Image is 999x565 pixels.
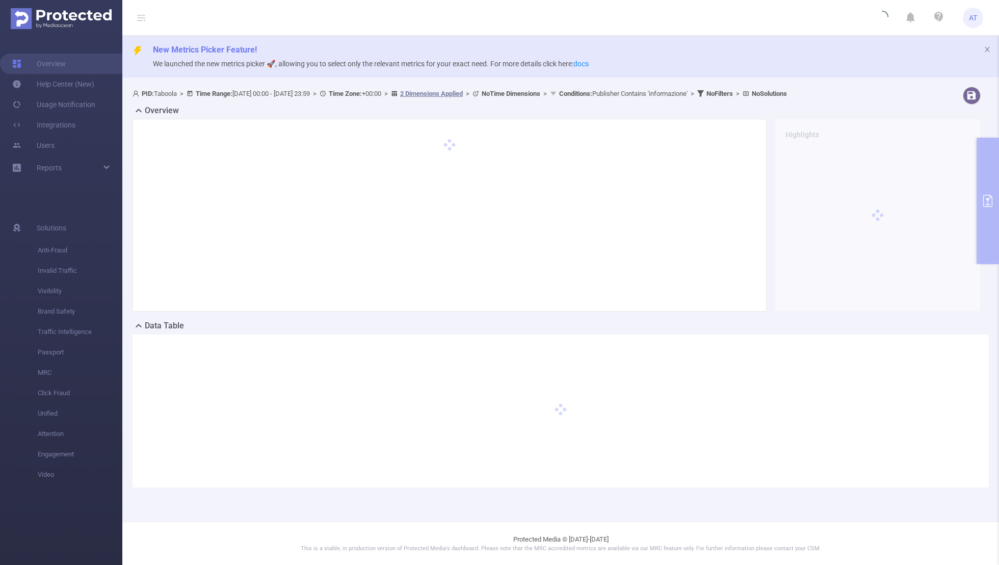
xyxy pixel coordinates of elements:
[37,218,66,238] span: Solutions
[559,90,688,97] span: Publisher Contains 'informazione'
[133,46,143,56] i: icon: thunderbolt
[133,90,787,97] span: Taboola [DATE] 00:00 - [DATE] 23:59 +00:00
[38,240,122,261] span: Anti-Fraud
[37,164,62,172] span: Reports
[310,90,320,97] span: >
[329,90,362,97] b: Time Zone:
[196,90,232,97] b: Time Range:
[38,322,122,342] span: Traffic Intelligence
[38,465,122,485] span: Video
[573,60,589,68] a: docs
[11,8,112,29] img: Protected Media
[177,90,187,97] span: >
[38,281,122,301] span: Visibility
[38,342,122,363] span: Passport
[145,320,184,332] h2: Data Table
[12,135,55,156] a: Users
[12,115,75,135] a: Integrations
[38,383,122,403] span: Click Fraud
[38,444,122,465] span: Engagement
[984,44,991,55] button: icon: close
[876,11,888,25] i: icon: loading
[122,522,999,565] footer: Protected Media © [DATE]-[DATE]
[984,46,991,53] i: icon: close
[38,424,122,444] span: Attention
[12,94,95,115] a: Usage Notification
[38,403,122,424] span: Unified
[145,105,179,117] h2: Overview
[559,90,592,97] b: Conditions :
[148,545,974,553] p: This is a stable, in production version of Protected Media's dashboard. Please note that the MRC ...
[38,363,122,383] span: MRC
[969,8,977,28] span: AT
[153,45,257,55] span: New Metrics Picker Feature!
[38,301,122,322] span: Brand Safety
[400,90,463,97] u: 2 Dimensions Applied
[37,158,62,178] a: Reports
[752,90,787,97] b: No Solutions
[381,90,391,97] span: >
[540,90,550,97] span: >
[133,90,142,97] i: icon: user
[153,60,589,68] span: We launched the new metrics picker 🚀, allowing you to select only the relevant metrics for your e...
[706,90,733,97] b: No Filters
[12,54,66,74] a: Overview
[38,261,122,281] span: Invalid Traffic
[482,90,540,97] b: No Time Dimensions
[12,74,94,94] a: Help Center (New)
[142,90,154,97] b: PID:
[733,90,743,97] span: >
[688,90,697,97] span: >
[463,90,472,97] span: >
